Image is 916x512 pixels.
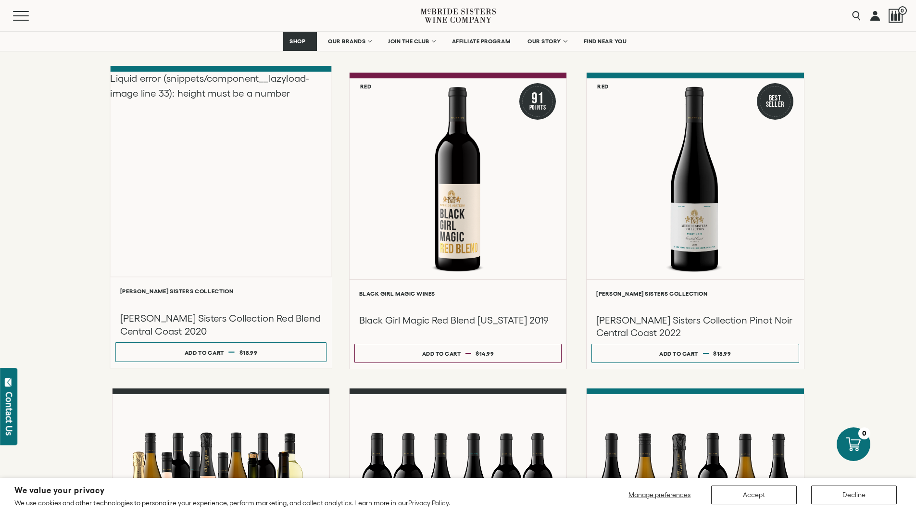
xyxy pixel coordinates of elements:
[120,312,322,337] h3: [PERSON_NAME] Sisters Collection Red Blend Central Coast 2020
[110,66,332,369] a: Liquid error (snippets/component__lazyload-image line 33): height must be a number [PERSON_NAME] ...
[422,347,461,361] div: Add to cart
[110,72,331,276] div: Liquid error (snippets/component__lazyload-image line 33): height must be a number
[452,38,511,45] span: AFFILIATE PROGRAM
[711,486,797,504] button: Accept
[359,314,557,326] h3: Black Girl Magic Red Blend [US_STATE] 2019
[591,344,799,363] button: Add to cart $18.99
[239,349,257,355] span: $18.99
[283,32,317,51] a: SHOP
[359,290,557,297] h6: Black Girl Magic Wines
[577,32,633,51] a: FIND NEAR YOU
[354,344,562,363] button: Add to cart $14.99
[14,487,450,495] h2: We value your privacy
[13,11,48,21] button: Mobile Menu Trigger
[328,38,365,45] span: OUR BRANDS
[289,38,306,45] span: SHOP
[858,427,870,439] div: 0
[360,83,372,89] h6: Red
[322,32,377,51] a: OUR BRANDS
[120,288,322,294] h6: [PERSON_NAME] Sisters Collection
[584,38,627,45] span: FIND NEAR YOU
[184,345,224,360] div: Add to cart
[408,499,450,507] a: Privacy Policy.
[596,314,794,339] h3: [PERSON_NAME] Sisters Collection Pinot Noir Central Coast 2022
[14,499,450,507] p: We use cookies and other technologies to personalize your experience, perform marketing, and coll...
[811,486,897,504] button: Decline
[446,32,517,51] a: AFFILIATE PROGRAM
[388,38,429,45] span: JOIN THE CLUB
[628,491,690,499] span: Manage preferences
[898,6,907,15] span: 0
[527,38,561,45] span: OUR STORY
[476,350,494,357] span: $14.99
[521,32,573,51] a: OUR STORY
[349,73,567,369] a: Red 91 Points Black Girl Magic Red Blend Black Girl Magic Wines Black Girl Magic Red Blend [US_ST...
[115,342,326,362] button: Add to cart $18.99
[586,73,804,369] a: Red Best Seller McBride Sisters Collection Central Coast Pinot Noir [PERSON_NAME] Sisters Collect...
[382,32,441,51] a: JOIN THE CLUB
[659,347,698,361] div: Add to cart
[713,350,731,357] span: $18.99
[623,486,697,504] button: Manage preferences
[596,290,794,297] h6: [PERSON_NAME] Sisters Collection
[4,392,14,436] div: Contact Us
[597,83,609,89] h6: Red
